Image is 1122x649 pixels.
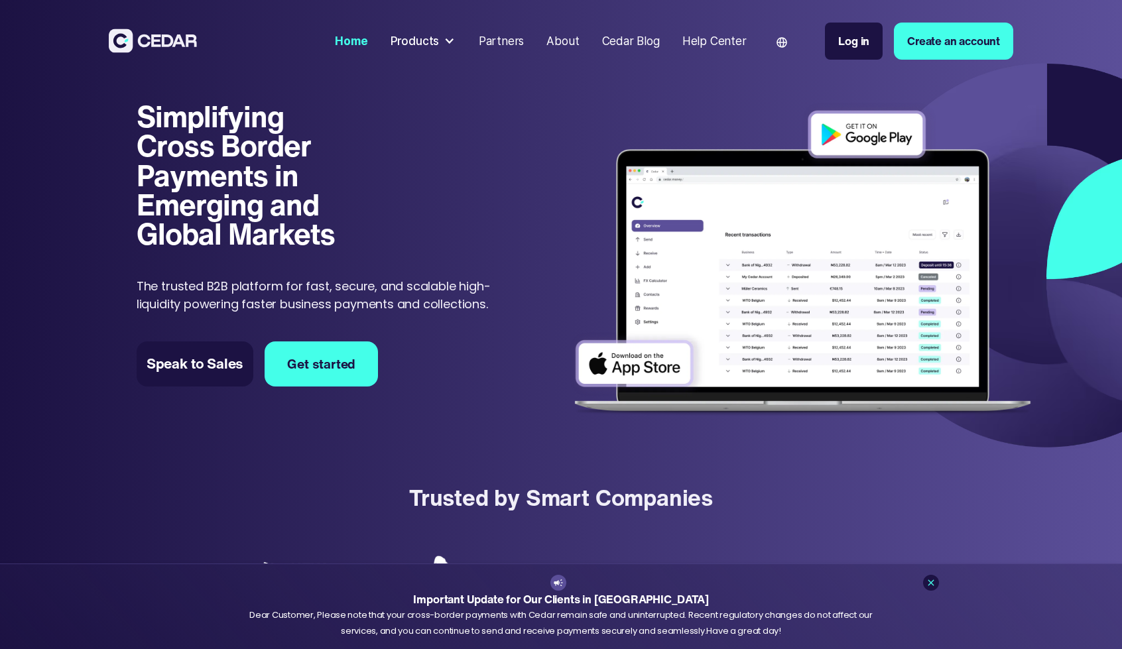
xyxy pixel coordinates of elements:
[825,23,883,60] a: Log in
[564,101,1041,426] img: Dashboard of transactions
[602,32,660,50] div: Cedar Blog
[385,27,462,56] div: Products
[676,26,752,56] a: Help Center
[427,555,527,596] img: Adebisi Foods logo
[596,26,665,56] a: Cedar Blog
[682,32,747,50] div: Help Center
[546,32,579,50] div: About
[137,341,253,386] a: Speak to Sales
[838,32,869,50] div: Log in
[137,277,508,313] p: The trusted B2B platform for fast, secure, and scalable high-liquidity powering faster business p...
[473,26,530,56] a: Partners
[479,32,525,50] div: Partners
[777,37,787,48] img: world icon
[259,561,358,588] img: New Marine logo
[541,26,585,56] a: About
[335,32,367,50] div: Home
[894,23,1013,60] a: Create an account
[391,32,440,50] div: Products
[330,26,373,56] a: Home
[137,102,359,249] h1: Simplifying Cross Border Payments in Emerging and Global Markets
[265,341,378,386] a: Get started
